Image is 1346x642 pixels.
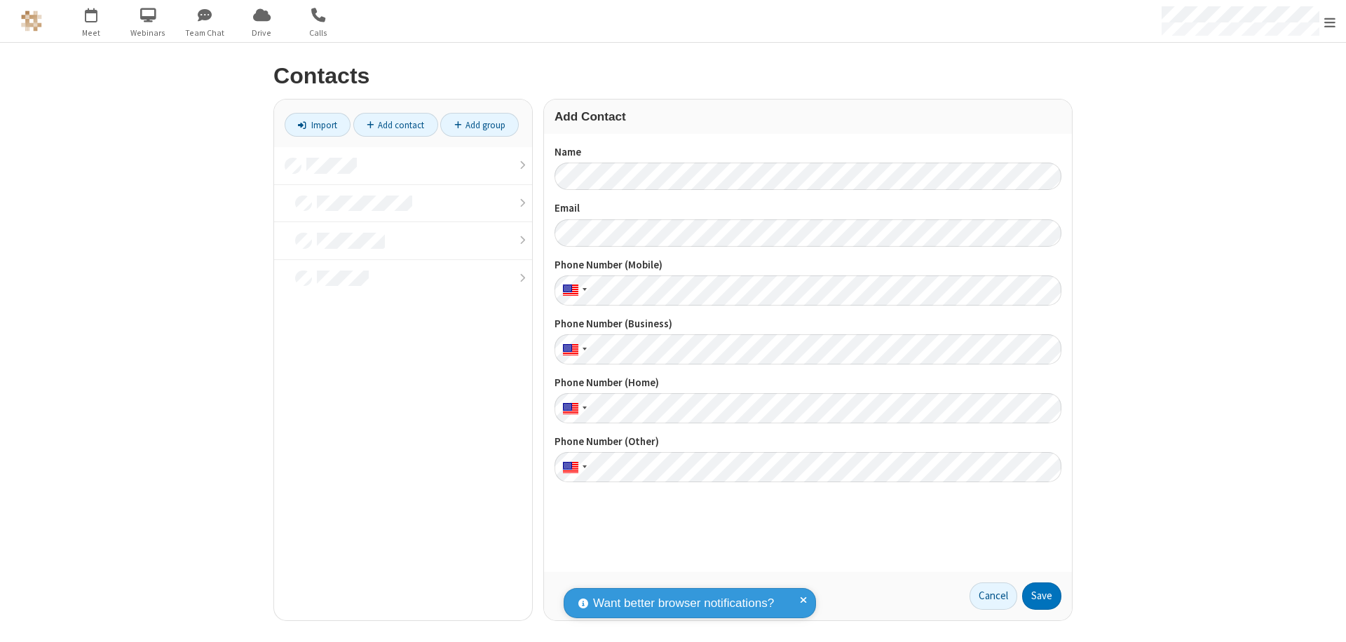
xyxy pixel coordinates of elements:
a: Add group [440,113,519,137]
span: Drive [236,27,288,39]
a: Add contact [353,113,438,137]
span: Team Chat [179,27,231,39]
img: QA Selenium DO NOT DELETE OR CHANGE [21,11,42,32]
label: Email [555,200,1061,217]
label: Phone Number (Home) [555,375,1061,391]
span: Want better browser notifications? [593,594,774,613]
label: Phone Number (Other) [555,434,1061,450]
h3: Add Contact [555,110,1061,123]
span: Meet [65,27,118,39]
label: Name [555,144,1061,160]
a: Import [285,113,351,137]
div: United States: + 1 [555,334,591,364]
div: United States: + 1 [555,393,591,423]
div: United States: + 1 [555,452,591,482]
label: Phone Number (Business) [555,316,1061,332]
a: Cancel [970,582,1017,610]
button: Save [1022,582,1061,610]
span: Webinars [122,27,175,39]
div: United States: + 1 [555,275,591,306]
h2: Contacts [273,64,1073,88]
span: Calls [292,27,345,39]
label: Phone Number (Mobile) [555,257,1061,273]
